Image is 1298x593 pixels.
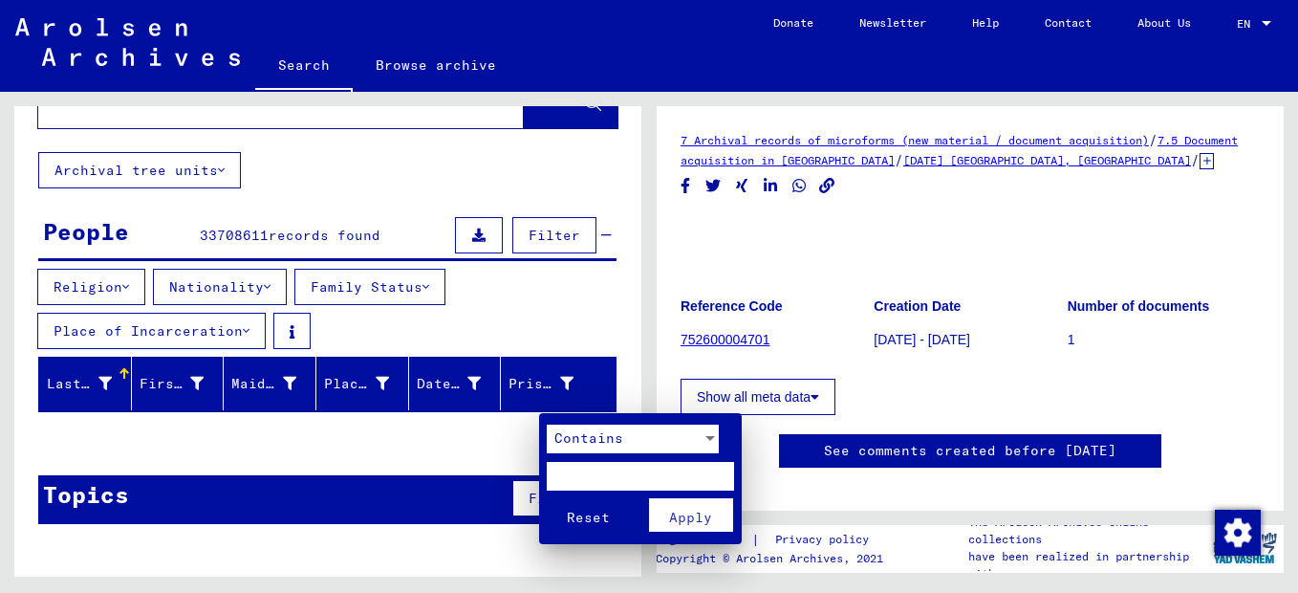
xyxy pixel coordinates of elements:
[669,509,712,526] span: Apply
[554,429,623,447] span: Contains
[649,498,733,532] button: Apply
[1215,510,1261,556] img: Zustimmung ändern
[567,509,610,526] span: Reset
[547,498,631,532] button: Reset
